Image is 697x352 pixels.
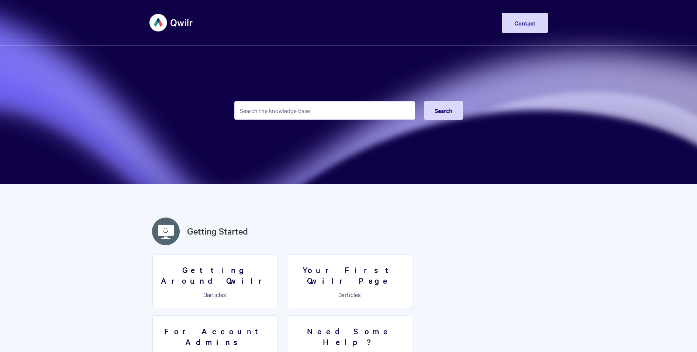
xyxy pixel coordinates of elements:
[292,291,407,298] p: articles
[157,326,273,347] h3: For Account Admins
[287,254,412,308] a: Your First Qwilr Page 3articles
[152,254,277,308] a: Getting Around Qwilr 3articles
[187,225,248,238] a: Getting Started
[424,101,463,120] button: Search
[234,101,415,120] input: Search the knowledge base
[204,290,207,298] span: 3
[292,326,407,347] h3: Need Some Help?
[435,106,452,115] span: Search
[292,264,407,286] h3: Your First Qwilr Page
[149,9,193,37] img: Qwilr Help Center
[157,264,273,286] h3: Getting Around Qwilr
[157,291,273,298] p: articles
[339,290,342,298] span: 3
[502,13,548,33] a: Contact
